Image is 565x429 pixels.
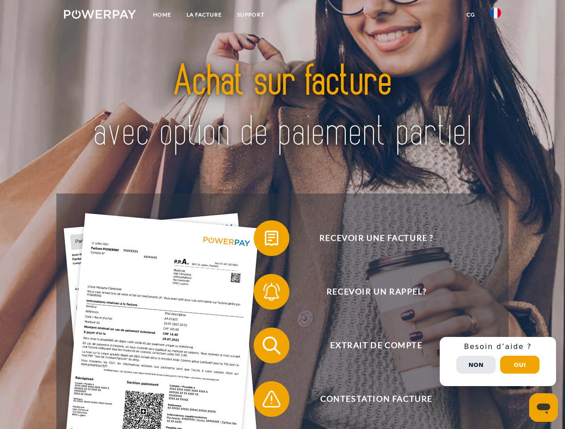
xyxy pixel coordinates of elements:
iframe: Bouton de lancement de la fenêtre de messagerie [529,393,558,422]
img: qb_warning.svg [260,388,283,410]
a: LA FACTURE [179,7,229,23]
a: CG [459,7,483,23]
button: Extrait de compte [254,328,486,363]
button: Contestation Facture [254,381,486,417]
button: Non [456,356,496,374]
span: Recevoir un rappel? [267,274,486,310]
a: Support [229,7,272,23]
img: fr [490,8,501,18]
span: Extrait de compte [267,328,486,363]
span: Recevoir une facture ? [267,220,486,256]
button: Recevoir une facture ? [254,220,486,256]
a: Home [145,7,179,23]
button: Recevoir un rappel? [254,274,486,310]
img: title-powerpay_fr.svg [85,43,480,171]
span: Contestation Facture [267,381,486,417]
button: Oui [500,356,540,374]
img: qb_search.svg [260,334,283,357]
img: logo-powerpay-white.svg [64,10,136,19]
h3: Besoin d’aide ? [445,342,551,351]
img: qb_bell.svg [260,281,283,303]
img: qb_bill.svg [260,227,283,249]
div: Schnellhilfe [440,337,556,386]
